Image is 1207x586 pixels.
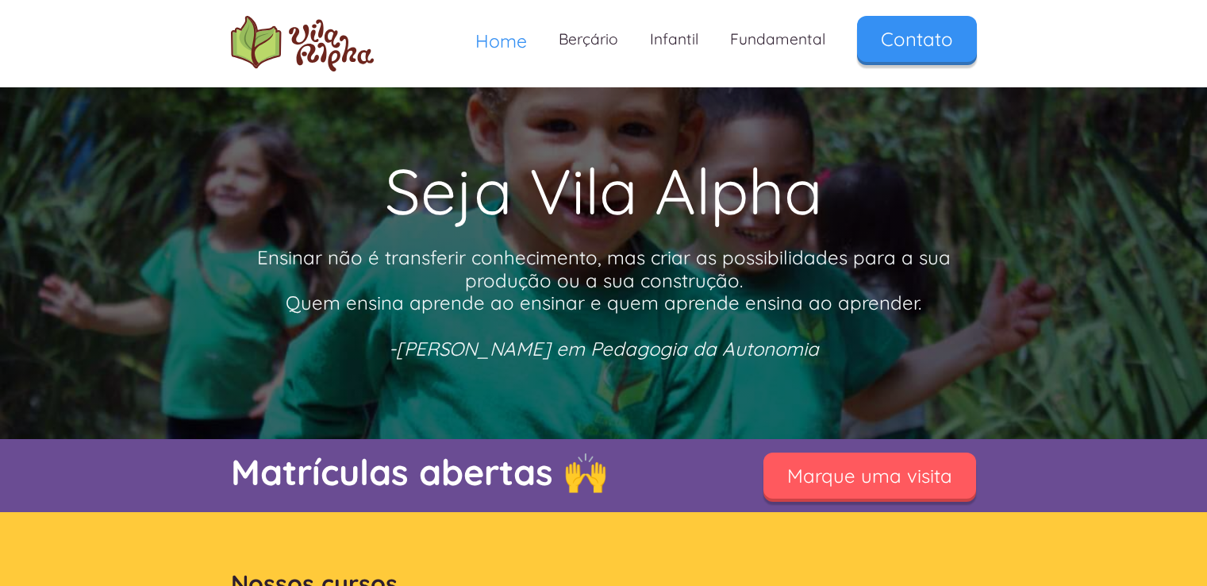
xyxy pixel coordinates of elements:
a: home [231,16,374,71]
img: logo Escola Vila Alpha [231,16,374,71]
a: Contato [857,16,977,62]
a: Home [459,16,543,66]
span: Home [475,29,527,52]
a: Infantil [634,16,714,63]
p: Ensinar não é transferir conhecimento, mas criar as possibilidades para a sua produção ou a sua c... [231,246,977,360]
a: Fundamental [714,16,841,63]
h1: Seja Vila Alpha [231,143,977,238]
a: Marque uma visita [763,453,976,499]
a: Berçário [543,16,634,63]
p: Matrículas abertas 🙌 [231,447,723,497]
em: -[PERSON_NAME] em Pedagogia da Autonomia [389,337,819,360]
